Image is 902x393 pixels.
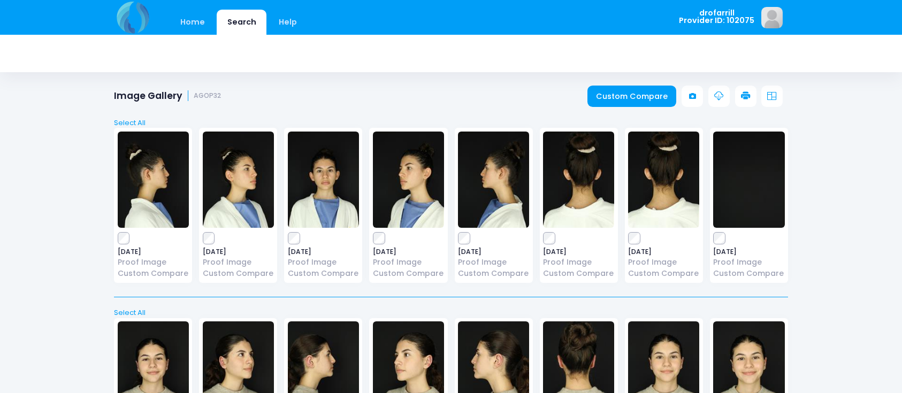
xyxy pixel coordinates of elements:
a: Custom Compare [628,268,699,279]
a: Select All [111,307,792,318]
a: Custom Compare [458,268,529,279]
a: Select All [111,118,792,128]
a: Custom Compare [373,268,444,279]
span: [DATE] [458,249,529,255]
span: [DATE] [373,249,444,255]
h1: Image Gallery [114,90,221,102]
img: image [118,132,189,228]
span: [DATE] [118,249,189,255]
a: Proof Image [628,257,699,268]
img: image [373,132,444,228]
a: Proof Image [288,257,359,268]
a: Custom Compare [543,268,614,279]
a: Proof Image [118,257,189,268]
small: AGOP32 [194,92,221,100]
img: image [713,132,784,228]
span: drofarrill Provider ID: 102075 [679,9,754,25]
a: Proof Image [203,257,274,268]
img: image [203,132,274,228]
a: Proof Image [713,257,784,268]
a: Custom Compare [587,86,677,107]
span: [DATE] [203,249,274,255]
a: Proof Image [543,257,614,268]
span: [DATE] [628,249,699,255]
a: Proof Image [373,257,444,268]
a: Search [217,10,266,35]
img: image [288,132,359,228]
img: image [543,132,614,228]
a: Help [269,10,308,35]
img: image [458,132,529,228]
a: Custom Compare [288,268,359,279]
a: Home [170,10,215,35]
a: Proof Image [458,257,529,268]
span: [DATE] [288,249,359,255]
span: [DATE] [543,249,614,255]
img: image [761,7,783,28]
a: Custom Compare [203,268,274,279]
a: Custom Compare [713,268,784,279]
span: [DATE] [713,249,784,255]
a: Custom Compare [118,268,189,279]
img: image [628,132,699,228]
